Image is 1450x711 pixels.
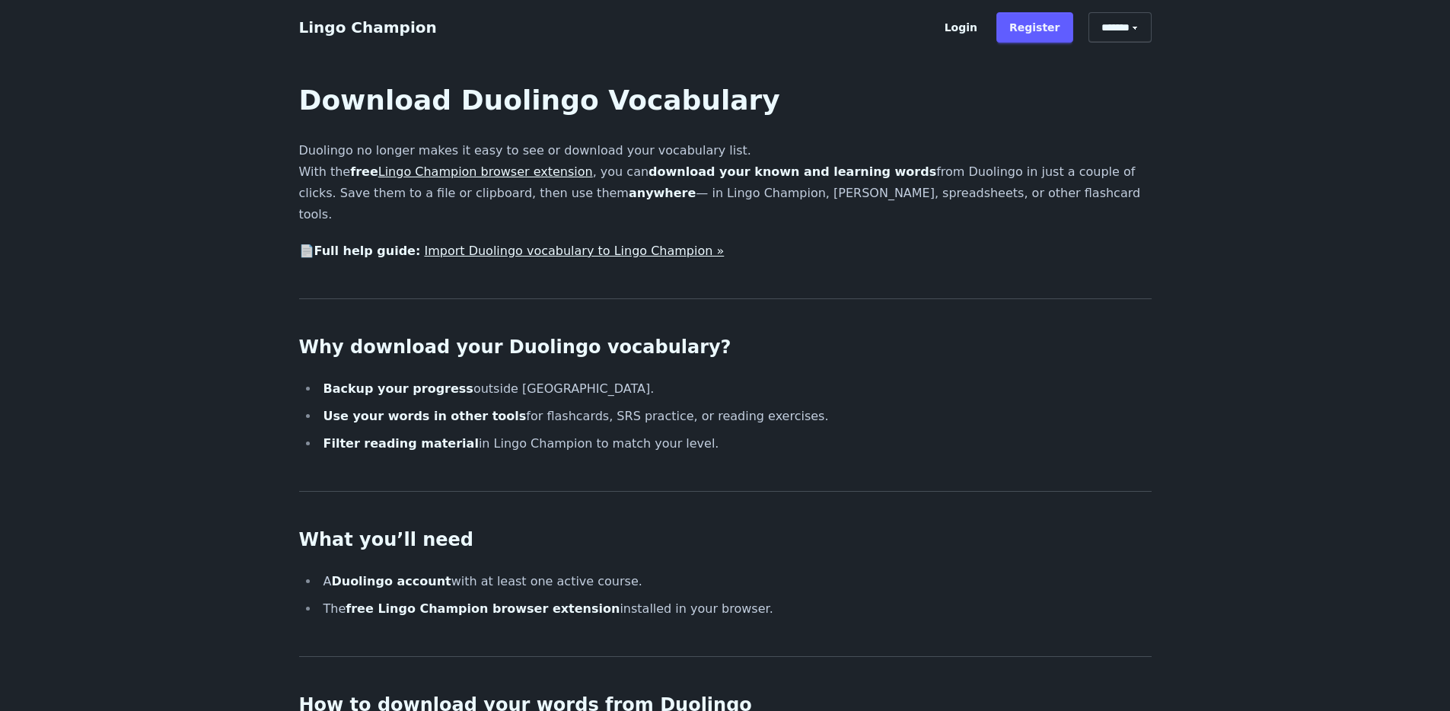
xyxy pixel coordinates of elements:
strong: Backup your progress [323,381,473,396]
p: 📄 [299,241,1152,262]
a: Import Duolingo vocabulary to Lingo Champion » [424,244,724,258]
p: Duolingo no longer makes it easy to see or download your vocabulary list. With the , you can from... [299,140,1152,225]
h2: Why download your Duolingo vocabulary? [299,336,1152,360]
li: A with at least one active course. [319,571,1152,592]
li: in Lingo Champion to match your level. [319,433,1152,454]
strong: Filter reading material [323,436,479,451]
li: for flashcards, SRS practice, or reading exercises. [319,406,1152,427]
h2: What you’ll need [299,528,1152,553]
a: Lingo Champion browser extension [378,164,593,179]
strong: anywhere [629,186,696,200]
strong: free [350,164,593,179]
strong: free Lingo Champion browser extension [346,601,620,616]
strong: Full help guide: [314,244,421,258]
li: The installed in your browser. [319,598,1152,620]
a: Lingo Champion [299,18,437,37]
a: Login [932,12,990,43]
li: outside [GEOGRAPHIC_DATA]. [319,378,1152,400]
strong: Use your words in other tools [323,409,527,423]
strong: download your known and learning words [649,164,936,179]
strong: Duolingo account [331,574,451,588]
a: Register [996,12,1073,43]
h1: Download Duolingo Vocabulary [299,85,1152,116]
